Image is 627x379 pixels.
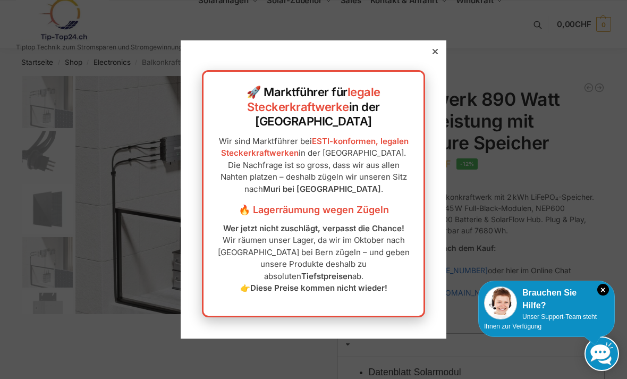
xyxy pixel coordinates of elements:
h3: 🔥 Lagerräumung wegen Zügeln [214,203,413,217]
i: Schließen [597,284,609,296]
a: ESTI-konformen, legalen Steckerkraftwerken [221,136,409,158]
p: Wir räumen unser Lager, da wir im Oktober nach [GEOGRAPHIC_DATA] bei Bern zügeln – und geben unse... [214,223,413,294]
strong: Muri bei [GEOGRAPHIC_DATA] [263,184,381,194]
p: Wir sind Marktführer bei in der [GEOGRAPHIC_DATA]. Die Nachfrage ist so gross, dass wir aus allen... [214,136,413,196]
h2: 🚀 Marktführer für in der [GEOGRAPHIC_DATA] [214,85,413,129]
strong: Tiefstpreisen [301,271,352,281]
strong: Wer jetzt nicht zuschlägt, verpasst die Chance! [223,223,404,233]
div: Brauchen Sie Hilfe? [484,287,609,312]
strong: Diese Preise kommen nicht wieder! [250,283,387,293]
span: Unser Support-Team steht Ihnen zur Verfügung [484,313,597,330]
a: legale Steckerkraftwerke [247,85,380,114]
img: Customer service [484,287,517,319]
